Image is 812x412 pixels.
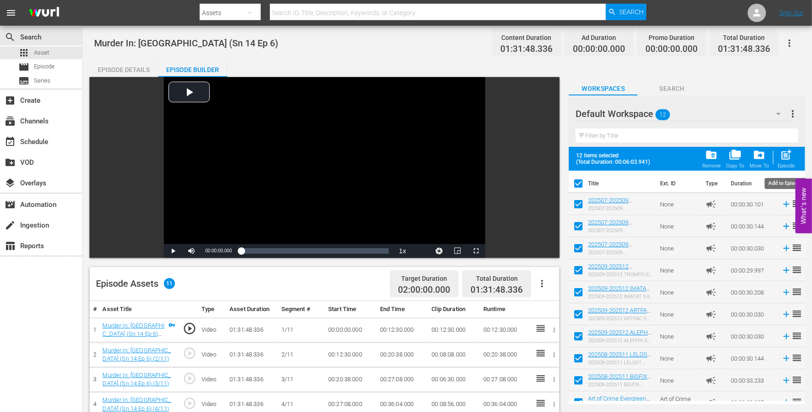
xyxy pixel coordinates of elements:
[158,59,227,77] button: Episode Builder
[398,285,450,295] span: 02:00:00.000
[791,242,802,253] span: reorder
[753,149,766,161] span: drive_file_move
[573,31,625,44] div: Ad Duration
[278,342,325,367] td: 2/11
[90,59,158,81] div: Episode Details
[588,171,655,196] th: Title
[656,281,702,303] td: None
[376,367,428,392] td: 00:27:08.000
[5,157,16,168] span: VOD
[500,31,553,44] div: Content Duration
[588,382,652,388] div: 202508-202511 BIGFIX S1_ad
[164,278,175,289] span: 11
[428,342,480,367] td: 00:08:08.000
[398,272,450,285] div: Target Duration
[102,372,171,387] a: Murder In: [GEOGRAPHIC_DATA] (Sn 14 Ep 6) (3/11)
[588,285,650,299] a: 202509-202512 IMATAT S4 ad
[588,307,650,321] a: 202509-202512 ARTFAC S1 ad
[376,317,428,342] td: 00:12:30.000
[588,360,652,366] div: 202508-202511 LELOST S1_ad
[94,38,278,49] span: Murder In: [GEOGRAPHIC_DATA] (Sn 14 Ep 6)
[325,342,376,367] td: 00:12:30.000
[706,199,717,210] span: Ad
[781,331,791,341] svg: Add to Episode
[726,163,744,169] div: Copy To
[183,346,196,360] span: play_circle_outline
[448,244,467,258] button: Picture-in-Picture
[791,286,802,297] span: reorder
[182,244,201,258] button: Mute
[5,136,16,147] span: Schedule
[102,396,171,412] a: Murder In: [GEOGRAPHIC_DATA] (Sn 14 Ep 6) (4/11)
[470,284,523,295] span: 01:31:48.336
[725,171,780,196] th: Duration
[18,61,29,72] span: Episode
[90,317,99,342] td: 1
[569,83,638,95] span: Workspaces
[645,44,698,55] span: 00:00:00.000
[656,105,671,124] span: 12
[729,149,741,161] span: folder_copy
[376,342,428,367] td: 00:20:38.000
[90,301,99,318] th: #
[706,265,717,276] span: Ad
[706,243,717,254] span: Ad
[588,395,650,409] a: Art of Crime Evergreen (:30)
[706,331,717,342] span: Ad
[5,95,16,106] span: Create
[781,309,791,319] svg: Add to Episode
[278,301,325,318] th: Segment #
[5,178,16,189] span: Overlays
[727,215,778,237] td: 00:00:30.144
[34,76,50,85] span: Series
[588,351,651,365] a: 202508-202511 LELOST S1_ad
[198,301,226,318] th: Type
[376,301,428,318] th: End Time
[706,287,717,298] span: Ad
[588,250,652,256] div: 202507-202509 FATALX_S1_ad
[325,301,376,318] th: Start Time
[655,171,700,196] th: Ext. ID
[706,397,717,408] span: Ad
[90,59,158,77] button: Episode Details
[656,215,702,237] td: None
[428,301,480,318] th: Clip Duration
[723,146,747,172] button: Copy To
[656,193,702,215] td: None
[588,263,632,277] a: 202509-202512 TROMPO S1 ad
[727,347,778,369] td: 00:00:30.144
[727,237,778,259] td: 00:00:30.030
[467,244,485,258] button: Fullscreen
[795,179,812,234] button: Open Feedback Widget
[700,171,725,196] th: Type
[791,396,802,407] span: reorder
[781,353,791,363] svg: Add to Episode
[702,163,721,169] div: Remove
[781,221,791,231] svg: Add to Episode
[781,243,791,253] svg: Add to Episode
[480,367,532,392] td: 00:27:08.000
[576,159,654,165] span: (Total Duration: 00:06:03.941)
[480,301,532,318] th: Runtime
[656,347,702,369] td: None
[727,193,778,215] td: 00:00:30.101
[588,206,652,212] div: 202507-202509 PUBLIC_S2_ad
[781,375,791,385] svg: Add to Episode
[727,303,778,325] td: 00:00:30.030
[727,369,778,391] td: 00:00:33.233
[241,248,389,254] div: Progress Bar
[778,163,795,169] div: Episode
[6,7,17,18] span: menu
[573,44,625,55] span: 00:00:00.000
[606,4,646,20] button: Search
[656,303,702,325] td: None
[700,146,723,172] button: Remove
[576,152,654,159] span: 12 items selected
[588,197,632,211] a: 202507-202509 PUBLIC_S2_ad
[226,317,278,342] td: 01:31:48.336
[198,367,226,392] td: Video
[226,301,278,318] th: Asset Duration
[198,317,226,342] td: Video
[787,103,798,125] button: more_vert
[428,317,480,342] td: 00:12:30.000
